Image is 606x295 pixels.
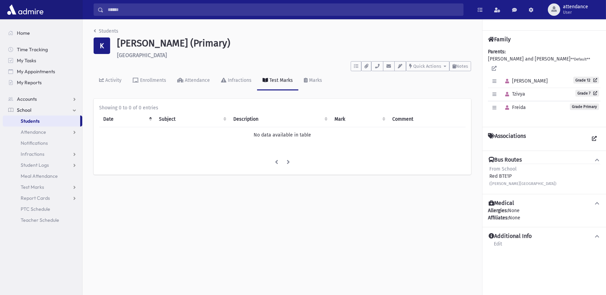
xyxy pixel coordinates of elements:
[21,195,50,201] span: Report Cards
[563,4,588,10] span: attendance
[104,77,121,83] div: Activity
[493,240,502,252] a: Edit
[117,37,471,49] h1: [PERSON_NAME] (Primary)
[21,206,50,212] span: PTC Schedule
[268,77,293,83] div: Test Marks
[3,171,82,182] a: Meal Attendance
[3,127,82,138] a: Attendance
[406,61,449,71] button: Quick Actions
[413,64,441,69] span: Quick Actions
[172,71,215,90] a: Attendance
[488,49,506,55] b: Parents:
[489,156,522,164] h4: Bus Routes
[21,129,46,135] span: Attendance
[230,111,330,127] th: Description: activate to sort column ascending
[99,104,466,111] div: Showing 0 to 0 of 0 entries
[99,111,155,127] th: Date: activate to sort column descending
[183,77,210,83] div: Attendance
[449,61,471,71] button: Notes
[3,77,82,88] a: My Reports
[21,118,40,124] span: Students
[94,37,110,54] div: K
[17,30,30,36] span: Home
[502,105,526,110] span: Freida
[21,140,48,146] span: Notifications
[575,90,599,97] a: Grade 7
[21,217,59,223] span: Teacher Schedule
[257,71,298,90] a: Test Marks
[17,96,37,102] span: Accounts
[94,71,127,90] a: Activity
[94,28,118,37] nav: breadcrumb
[488,36,511,43] h4: Family
[226,77,252,83] div: Infractions
[3,44,82,55] a: Time Tracking
[489,166,517,172] span: From School
[117,52,471,58] h6: [GEOGRAPHIC_DATA]
[21,162,49,168] span: Student Logs
[502,78,548,84] span: [PERSON_NAME]
[573,77,599,84] a: Grade 12
[99,127,466,143] td: No data available in table
[17,107,31,113] span: School
[563,10,588,15] span: User
[570,103,599,110] span: Grade Primary
[3,116,80,127] a: Students
[3,182,82,193] a: Test Marks
[17,46,48,53] span: Time Tracking
[388,111,466,127] th: Comment
[488,156,600,164] button: Bus Routes
[3,160,82,171] a: Student Logs
[215,71,257,90] a: Infractions
[488,233,600,240] button: Additional Info
[588,133,600,145] a: View all Associations
[3,193,82,204] a: Report Cards
[3,204,82,215] a: PTC Schedule
[127,71,172,90] a: Enrollments
[488,215,509,221] b: Affiliates:
[3,215,82,226] a: Teacher Schedule
[17,57,36,64] span: My Tasks
[21,173,58,179] span: Meal Attendance
[3,149,82,160] a: Infractions
[139,77,166,83] div: Enrollments
[488,214,600,221] div: None
[3,66,82,77] a: My Appointments
[488,208,508,214] b: Allergies:
[488,133,526,145] h4: Associations
[456,64,468,69] span: Notes
[502,91,525,97] span: Tzivya
[489,182,556,186] small: ([PERSON_NAME][GEOGRAPHIC_DATA])
[104,3,463,16] input: Search
[6,3,45,17] img: AdmirePro
[489,233,532,240] h4: Additional Info
[488,207,600,221] div: None
[3,28,82,39] a: Home
[298,71,328,90] a: Marks
[489,165,556,187] div: Red BTE1P
[3,94,82,105] a: Accounts
[155,111,230,127] th: Subject: activate to sort column ascending
[3,55,82,66] a: My Tasks
[17,68,55,75] span: My Appointments
[3,105,82,116] a: School
[17,79,42,86] span: My Reports
[488,48,600,121] div: [PERSON_NAME] and [PERSON_NAME]
[3,138,82,149] a: Notifications
[488,200,600,207] button: Medical
[21,151,44,157] span: Infractions
[489,200,514,207] h4: Medical
[330,111,388,127] th: Mark : activate to sort column ascending
[94,28,118,34] a: Students
[21,184,44,190] span: Test Marks
[308,77,322,83] div: Marks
